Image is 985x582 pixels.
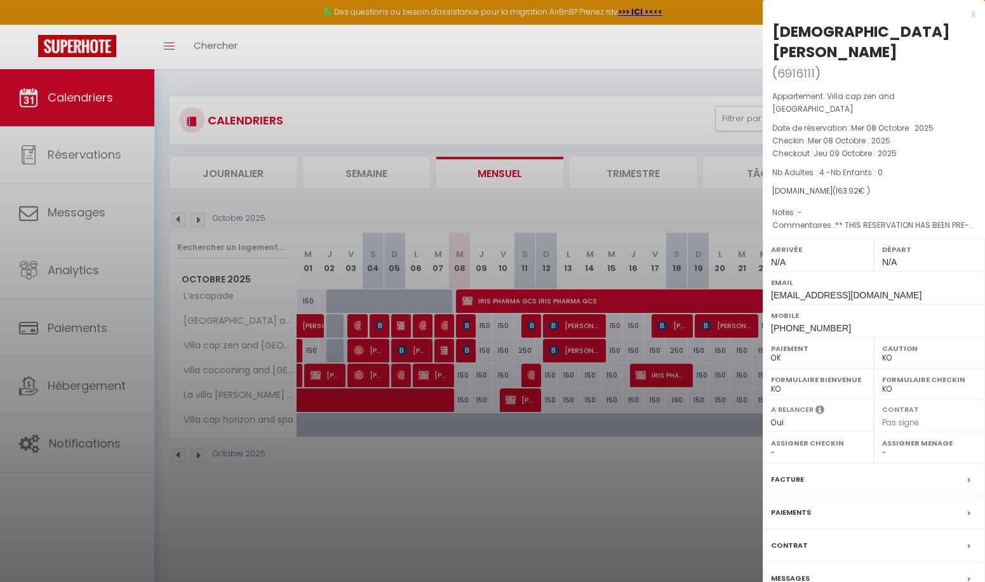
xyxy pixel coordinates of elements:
label: Caution [882,342,977,355]
span: Jeu 09 Octobre . 2025 [814,148,897,159]
div: [DOMAIN_NAME] [772,185,975,197]
label: Formulaire Bienvenue [771,373,866,386]
p: Checkout : [772,147,975,160]
label: Assigner Menage [882,437,977,449]
span: ( ) [772,64,821,82]
span: Mer 08 Octobre . 2025 [808,135,890,146]
p: Commentaires : [772,219,975,232]
label: Départ [882,243,977,256]
span: Villa cap zen and [GEOGRAPHIC_DATA] [772,91,895,114]
span: N/A [771,257,786,267]
span: Mer 08 Octobre . 2025 [851,122,934,133]
span: ( € ) [833,185,870,196]
label: Paiement [771,342,866,355]
span: 6916111 [777,65,815,81]
label: Facture [771,473,804,486]
p: Notes : [772,206,975,219]
label: Mobile [771,309,977,322]
span: Nb Adultes : 4 - [772,167,883,178]
label: Assigner Checkin [771,437,866,449]
label: Formulaire Checkin [882,373,977,386]
label: Arrivée [771,243,866,256]
label: A relancer [771,404,814,415]
span: 163.92 [836,185,859,196]
label: Contrat [771,539,808,552]
div: x [763,6,975,22]
span: - [798,207,802,218]
label: Paiements [771,506,811,519]
p: Checkin : [772,135,975,147]
p: Date de réservation : [772,122,975,135]
span: [PHONE_NUMBER] [771,323,851,333]
p: Appartement : [772,90,975,116]
label: Contrat [882,404,919,413]
div: [DEMOGRAPHIC_DATA][PERSON_NAME] [772,22,975,62]
span: N/A [882,257,897,267]
span: Nb Enfants : 0 [831,167,883,178]
i: Sélectionner OUI si vous souhaiter envoyer les séquences de messages post-checkout [815,404,824,418]
label: Email [771,276,977,289]
span: Pas signé [882,417,919,428]
span: [EMAIL_ADDRESS][DOMAIN_NAME] [771,290,921,300]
